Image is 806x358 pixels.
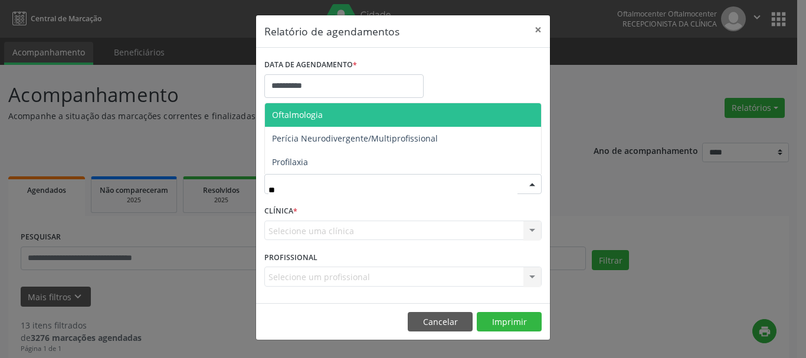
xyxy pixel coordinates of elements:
button: Imprimir [477,312,542,332]
label: CLÍNICA [264,202,297,221]
label: PROFISSIONAL [264,248,317,267]
button: Cancelar [408,312,473,332]
button: Close [526,15,550,44]
span: Oftalmologia [272,109,323,120]
h5: Relatório de agendamentos [264,24,399,39]
span: Profilaxia [272,156,308,167]
label: DATA DE AGENDAMENTO [264,56,357,74]
span: Perícia Neurodivergente/Multiprofissional [272,133,438,144]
